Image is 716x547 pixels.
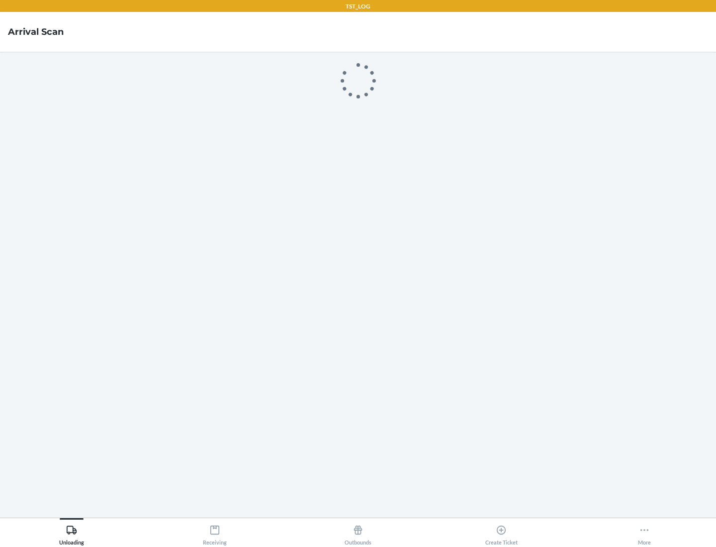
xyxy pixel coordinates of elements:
div: Unloading [59,521,84,546]
button: Create Ticket [430,518,573,546]
button: Receiving [143,518,286,546]
div: Receiving [203,521,227,546]
h4: Arrival Scan [8,25,64,38]
button: More [573,518,716,546]
div: Outbounds [345,521,371,546]
p: TST_LOG [346,2,370,11]
button: Outbounds [286,518,430,546]
div: Create Ticket [485,521,518,546]
div: More [638,521,651,546]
